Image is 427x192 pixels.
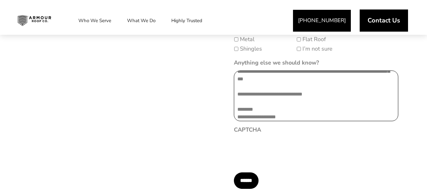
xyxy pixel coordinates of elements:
[240,35,254,44] label: Metal
[234,59,319,66] label: Anything else we should know?
[302,45,332,53] label: I’m not sure
[234,138,330,162] iframe: reCAPTCHA
[165,13,209,28] a: Highly Trusted
[368,17,400,24] span: Contact Us
[13,13,56,28] img: Industrial and Commercial Roofing Company | Armour Roof Co.
[302,35,326,44] label: Flat Roof
[293,10,351,32] a: [PHONE_NUMBER]
[121,13,162,28] a: What We Do
[234,126,261,133] label: CAPTCHA
[240,45,262,53] label: Shingles
[360,9,408,32] a: Contact Us
[72,13,118,28] a: Who We Serve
